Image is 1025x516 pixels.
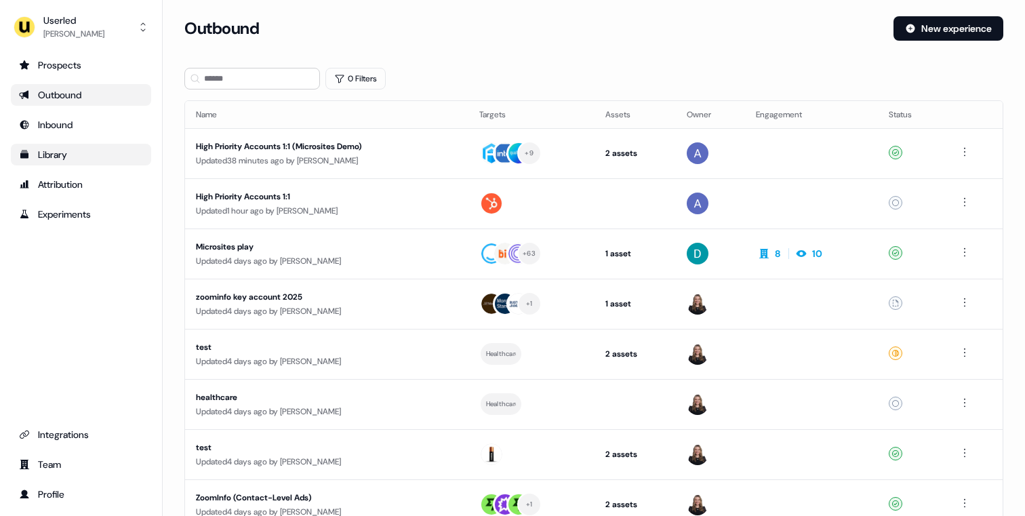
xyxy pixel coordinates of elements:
div: 2 assets [605,498,664,511]
div: Microsites play [196,240,452,254]
div: Userled [43,14,104,27]
div: Updated 1 hour ago by [PERSON_NAME] [196,204,458,218]
th: Engagement [745,101,878,128]
th: Assets [595,101,675,128]
div: Prospects [19,58,143,72]
img: Geneviève [687,443,708,465]
div: Updated 4 days ago by [PERSON_NAME] [196,405,458,418]
a: Go to integrations [11,424,151,445]
div: + 1 [526,298,533,310]
a: Go to team [11,454,151,475]
div: High Priority Accounts 1:1 [196,190,452,203]
div: Updated 4 days ago by [PERSON_NAME] [196,304,458,318]
div: 1 asset [605,247,664,260]
div: 2 assets [605,146,664,160]
img: David [687,243,708,264]
div: Experiments [19,207,143,221]
div: + 9 [525,147,534,159]
img: Aaron [687,142,708,164]
div: 2 assets [605,448,664,461]
button: Userled[PERSON_NAME] [11,11,151,43]
img: Geneviève [687,494,708,515]
div: test [196,340,452,354]
div: 8 [775,247,780,260]
div: Inbound [19,118,143,132]
div: Attribution [19,178,143,191]
div: Updated 38 minutes ago by [PERSON_NAME] [196,154,458,167]
a: Go to templates [11,144,151,165]
h3: Outbound [184,18,259,39]
div: test [196,441,452,454]
div: Library [19,148,143,161]
div: High Priority Accounts 1:1 (Microsites Demo) [196,140,452,153]
div: Profile [19,488,143,501]
div: Healthcare [486,348,516,360]
a: Go to Inbound [11,114,151,136]
div: Updated 4 days ago by [PERSON_NAME] [196,455,458,469]
th: Name [185,101,468,128]
a: Go to attribution [11,174,151,195]
th: Owner [676,101,746,128]
a: Go to prospects [11,54,151,76]
a: Go to profile [11,483,151,505]
div: zoominfo key account 2025 [196,290,452,304]
div: Outbound [19,88,143,102]
a: Go to outbound experience [11,84,151,106]
img: Geneviève [687,393,708,415]
div: + 63 [523,247,536,260]
div: healthcare [196,391,452,404]
div: Healthcare [486,398,516,410]
th: Targets [468,101,595,128]
th: Status [878,101,945,128]
div: Integrations [19,428,143,441]
div: Updated 4 days ago by [PERSON_NAME] [196,355,458,368]
img: Geneviève [687,293,708,315]
button: New experience [893,16,1003,41]
div: Team [19,458,143,471]
button: 0 Filters [325,68,386,90]
img: Aaron [687,193,708,214]
div: 10 [812,247,822,260]
a: Go to experiments [11,203,151,225]
div: ZoomInfo (Contact-Level Ads) [196,491,452,504]
div: + 1 [526,498,533,511]
div: Updated 4 days ago by [PERSON_NAME] [196,254,458,268]
div: 2 assets [605,347,664,361]
img: Geneviève [687,343,708,365]
div: [PERSON_NAME] [43,27,104,41]
div: 1 asset [605,297,664,311]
